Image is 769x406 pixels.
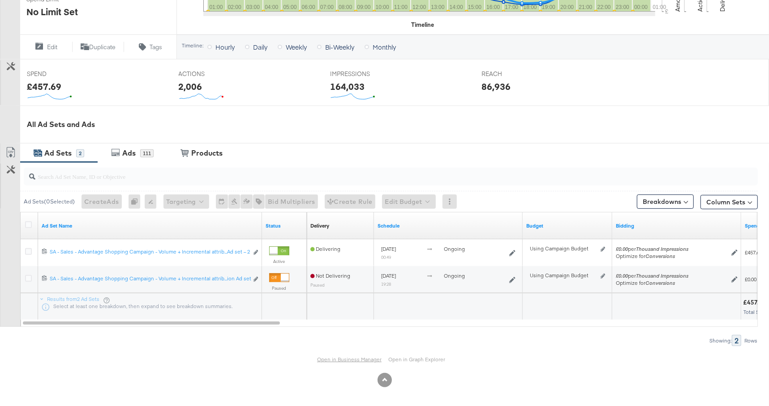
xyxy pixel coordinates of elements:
[191,148,223,158] div: Products
[482,80,511,93] div: 86,936
[253,42,267,51] span: Daily
[636,245,688,252] em: Thousand Impressions
[72,42,125,52] button: Duplicate
[637,195,694,209] button: Breakdowns
[286,42,307,51] span: Weekly
[310,245,340,252] span: Delivering
[411,21,434,29] div: Timeline
[50,275,248,284] a: SA - Sales - Advantage Shopping Campaign - Volume + Incremental attrib...ion Ad set
[27,70,94,78] span: SPEND
[330,80,365,93] div: 164,033
[26,5,78,18] div: No Limit Set
[310,222,329,229] div: Delivery
[381,272,396,279] span: [DATE]
[35,164,691,182] input: Search Ad Set Name, ID or Objective
[709,338,732,344] div: Showing:
[616,245,628,252] em: £0.00
[181,42,204,49] div: Timeline:
[744,338,758,344] div: Rows
[743,298,769,307] div: £457.69
[124,42,176,52] button: Tags
[215,42,235,51] span: Hourly
[373,42,396,51] span: Monthly
[530,272,598,279] div: Using Campaign Budget
[310,282,325,288] sub: Paused
[530,245,598,252] div: Using Campaign Budget
[381,245,396,252] span: [DATE]
[27,80,61,93] div: £457.69
[50,248,248,258] a: SA - Sales - Advantage Shopping Campaign - Volume + Incremental attrib...Ad set – 2
[44,148,72,158] div: Ad Sets
[42,222,258,229] a: Your Ad Set name.
[700,195,758,209] button: Column Sets
[732,335,741,346] div: 2
[50,248,248,255] div: SA - Sales - Advantage Shopping Campaign - Volume + Incremental attrib...Ad set – 2
[129,195,145,209] div: 0
[616,253,688,260] div: Optimize for
[150,43,162,51] span: Tags
[140,149,154,157] div: 111
[27,119,769,130] div: All Ad Sets and Ads
[76,149,84,157] div: 2
[310,222,329,229] a: Reflects the ability of your Ad Set to achieve delivery based on ad states, schedule and budget.
[381,281,391,287] sub: 19:28
[444,272,465,279] span: ongoing
[378,222,519,229] a: Shows when your Ad Set is scheduled to deliver.
[616,272,688,279] span: per
[269,285,289,291] label: Paused
[645,253,675,259] em: Conversions
[50,275,248,282] div: SA - Sales - Advantage Shopping Campaign - Volume + Incremental attrib...ion Ad set
[616,245,688,252] span: per
[482,70,549,78] span: REACH
[526,222,609,229] a: Shows the current budget of Ad Set.
[444,245,465,252] span: ongoing
[179,80,202,93] div: 2,006
[616,272,628,279] em: £0.00
[325,42,354,51] span: Bi-Weekly
[266,222,303,229] a: Shows the current state of your Ad Set.
[179,70,246,78] span: ACTIONS
[24,198,75,206] div: Ad Sets ( 0 Selected)
[89,43,116,51] span: Duplicate
[388,356,445,363] a: Open in Graph Explorer
[330,70,397,78] span: IMPRESSIONS
[616,222,738,229] a: Shows your bid and optimisation settings for this Ad Set.
[616,279,688,287] div: Optimize for
[636,272,688,279] em: Thousand Impressions
[47,43,57,51] span: Edit
[645,279,675,286] em: Conversions
[20,42,72,52] button: Edit
[310,272,350,279] span: Not Delivering
[381,254,391,260] sub: 00:49
[317,356,382,363] a: Open in Business Manager
[269,258,289,264] label: Active
[122,148,136,158] div: Ads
